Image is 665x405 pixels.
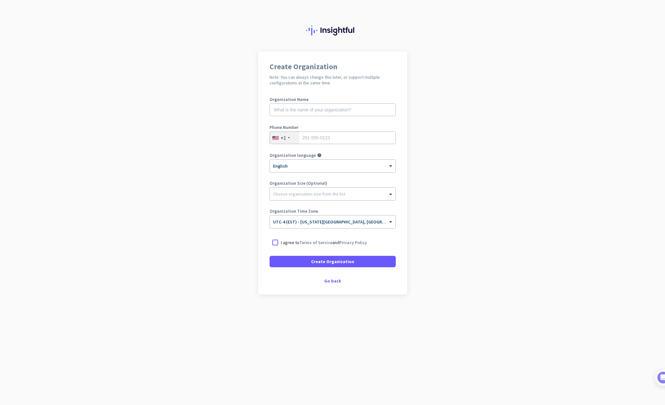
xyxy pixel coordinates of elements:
img: Insightful [306,25,359,36]
div: +1 [281,135,286,141]
a: Terms of Service [299,240,332,245]
a: Privacy Policy [339,240,367,245]
input: 201-555-0123 [270,131,396,144]
p: I agree to and [281,239,367,246]
label: Organization Size (Optional) [270,181,396,185]
h2: Note: You can always change this later, or support multiple configurations at the same time [270,74,396,86]
button: Create Organization [270,256,396,267]
label: Phone Number [270,125,396,129]
span: Create Organization [311,258,354,265]
label: Organization Time Zone [270,209,396,213]
h1: Create Organization [270,63,396,70]
label: Organization Name [270,97,396,102]
i: help [317,153,322,157]
label: Organization language [270,153,316,157]
div: Go back [270,279,396,283]
input: What is the name of your organization? [270,103,396,116]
